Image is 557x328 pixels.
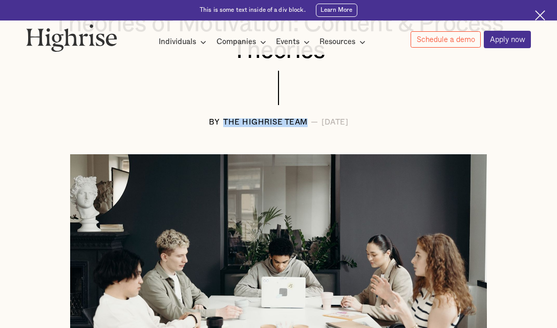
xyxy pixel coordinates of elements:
[217,36,269,48] div: Companies
[316,4,357,17] a: Learn More
[200,6,306,14] div: This is some text inside of a div block.
[159,36,209,48] div: Individuals
[322,118,348,127] div: [DATE]
[223,118,308,127] div: The Highrise Team
[535,10,545,20] img: Cross icon
[276,36,299,48] div: Events
[217,36,256,48] div: Companies
[319,36,369,48] div: Resources
[26,24,117,52] img: Highrise logo
[276,36,313,48] div: Events
[159,36,196,48] div: Individuals
[311,118,318,127] div: —
[319,36,355,48] div: Resources
[209,118,220,127] div: BY
[484,31,531,48] a: Apply now
[411,31,481,48] a: Schedule a demo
